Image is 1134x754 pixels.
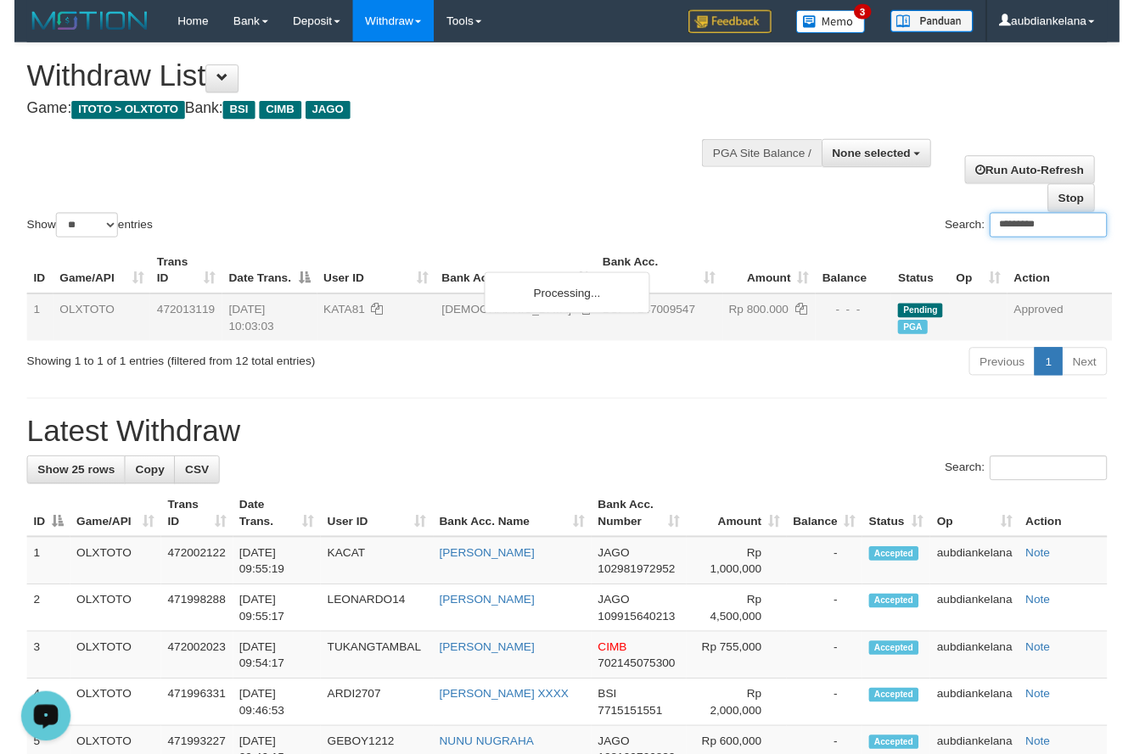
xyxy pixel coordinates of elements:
td: OLXTOTO [57,600,150,648]
input: Search: [1001,218,1121,243]
label: Search: [955,467,1121,493]
th: Status [900,253,959,301]
a: 1 [1047,356,1075,385]
th: User ID: activate to sort column ascending [314,502,429,550]
td: 1 [13,301,40,349]
span: Rp 800.000 [733,310,794,324]
a: [PERSON_NAME] [436,560,534,573]
td: KACAT [314,550,429,600]
img: Feedback.jpg [692,10,777,34]
a: Note [1037,608,1063,622]
a: [PERSON_NAME] [436,656,534,670]
span: [DATE] 10:03:03 [220,310,267,341]
th: Bank Acc. Name: activate to sort column ascending [432,253,597,301]
span: Accepted [877,706,928,720]
span: CSV [175,475,199,489]
h1: Withdraw List [13,61,739,95]
span: JAGO [598,608,631,622]
td: aubdiankelana [940,550,1030,600]
a: Stop [1060,188,1109,217]
td: 471998288 [150,600,223,648]
span: BSI [598,705,618,718]
th: Op: activate to sort column ascending [959,253,1019,301]
img: MOTION_logo.png [13,8,142,34]
th: Bank Acc. Name: activate to sort column ascending [429,502,592,550]
td: - [792,696,870,745]
th: Date Trans.: activate to sort column ascending [224,502,315,550]
span: Copy 7147009547 to clipboard [632,310,699,324]
td: - [792,648,870,696]
a: Note [1037,560,1063,573]
th: Game/API: activate to sort column ascending [57,502,150,550]
td: Approved [1019,301,1126,349]
span: Copy 109915640213 to clipboard [598,625,677,639]
th: Action [1019,253,1126,301]
a: CSV [164,467,211,496]
span: BSI [214,103,247,122]
button: None selected [828,142,941,171]
td: - [792,550,870,600]
select: Showentries [42,218,106,243]
td: aubdiankelana [940,696,1030,745]
h4: Game: Bank: [13,103,739,120]
td: Rp 4,500,000 [689,600,792,648]
span: JAGO [299,103,345,122]
td: OLXTOTO [40,301,140,349]
span: CIMB [598,656,628,670]
td: OLXTOTO [57,648,150,696]
a: [PERSON_NAME] [436,608,534,622]
span: Copy 7715151551 to clipboard [598,722,665,735]
a: [DEMOGRAPHIC_DATA] [439,310,572,324]
td: 3 [13,648,57,696]
span: KATA81 [317,310,360,324]
span: ITOTO > OLXTOTO [59,103,175,122]
span: 3 [862,4,879,20]
td: 472002122 [150,550,223,600]
input: Search: [1001,467,1121,493]
a: Run Auto-Refresh [975,159,1109,188]
a: [PERSON_NAME] XXXX [436,705,569,718]
img: panduan.png [899,10,984,33]
td: Rp 755,000 [689,648,792,696]
td: Rp 1,000,000 [689,550,792,600]
span: Copy 102981972952 to clipboard [598,577,677,590]
th: ID: activate to sort column descending [13,502,57,550]
span: Accepted [877,561,928,575]
h1: Latest Withdraw [13,426,1121,460]
div: - - - [828,309,893,326]
th: Bank Acc. Number: activate to sort column ascending [597,253,727,301]
th: Status: activate to sort column ascending [870,502,940,550]
a: Note [1037,656,1063,670]
a: Show 25 rows [13,467,114,496]
th: Amount: activate to sort column ascending [727,253,822,301]
td: aubdiankelana [940,600,1030,648]
td: OLXTOTO [57,696,150,745]
div: PGA Site Balance / [705,142,828,171]
span: Copy [124,475,154,489]
td: LEONARDO14 [314,600,429,648]
th: ID [13,253,40,301]
th: Amount: activate to sort column ascending [689,502,792,550]
span: PGA [907,328,936,343]
a: Note [1037,705,1063,718]
span: Copy 702145075300 to clipboard [598,673,677,687]
td: 471996331 [150,696,223,745]
div: Processing... [482,279,652,321]
img: Button%20Memo.svg [802,10,873,34]
th: Balance: activate to sort column ascending [792,502,870,550]
a: Copy [113,467,165,496]
div: Showing 1 to 1 of 1 entries (filtered from 12 total entries) [13,355,460,378]
th: Balance [822,253,900,301]
th: Op: activate to sort column ascending [940,502,1030,550]
button: Open LiveChat chat widget [7,7,58,58]
span: JAGO [598,560,631,573]
th: Game/API: activate to sort column ascending [40,253,140,301]
td: - [792,600,870,648]
span: CIMB [251,103,295,122]
td: [DATE] 09:55:17 [224,600,315,648]
td: aubdiankelana [940,648,1030,696]
th: User ID: activate to sort column ascending [311,253,432,301]
span: Accepted [877,609,928,623]
span: BSI [603,310,623,324]
td: 2 [13,600,57,648]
